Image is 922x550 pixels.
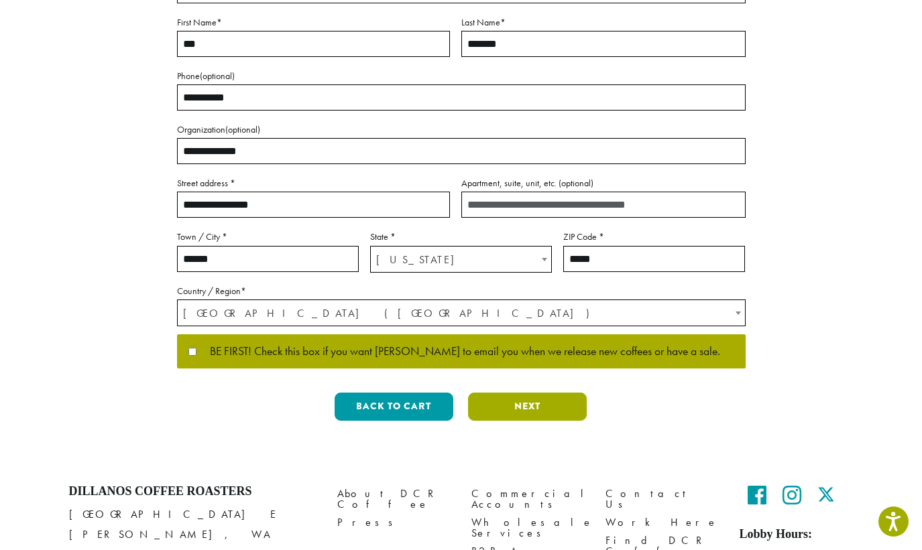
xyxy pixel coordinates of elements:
button: Back to cart [335,393,453,421]
input: BE FIRST! Check this box if you want [PERSON_NAME] to email you when we release new coffees or ha... [188,348,196,356]
a: About DCR Coffee [337,484,451,513]
span: Country / Region [177,299,746,326]
label: Town / City [177,228,359,245]
span: (optional) [225,123,260,135]
a: Press [337,514,451,532]
label: Last Name [461,14,746,31]
span: State [370,246,552,273]
label: First Name [177,14,450,31]
span: (optional) [559,177,593,189]
a: Work Here [606,514,719,532]
label: Street address [177,175,450,192]
span: BE FIRST! Check this box if you want [PERSON_NAME] to email you when we release new coffees or ha... [196,346,720,358]
span: Illinois [371,247,551,273]
a: Commercial Accounts [471,484,585,513]
a: Contact Us [606,484,719,513]
label: ZIP Code [563,228,745,245]
label: Apartment, suite, unit, etc. [461,175,746,192]
span: (optional) [200,70,235,82]
button: Next [468,393,587,421]
h4: Dillanos Coffee Roasters [69,484,317,499]
a: Wholesale Services [471,514,585,543]
label: State [370,228,552,245]
label: Organization [177,121,746,138]
span: United States (US) [178,300,745,326]
h5: Lobby Hours: [740,527,854,542]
